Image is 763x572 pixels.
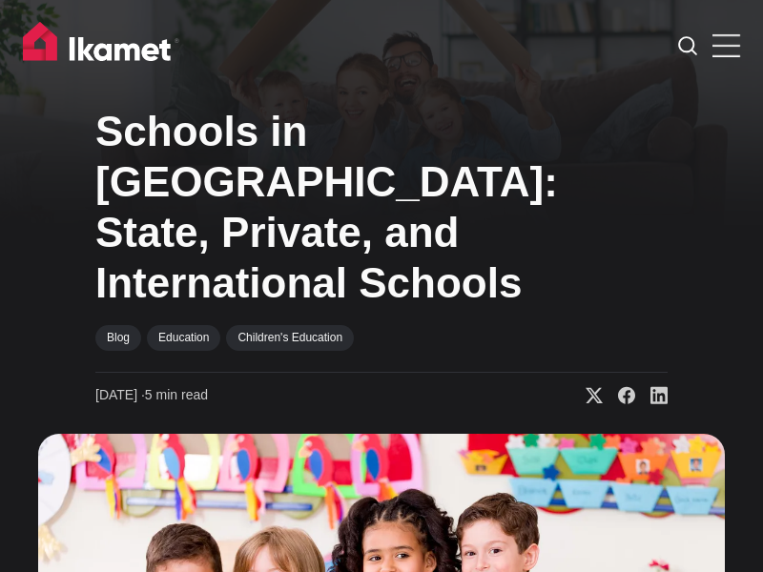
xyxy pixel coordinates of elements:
[95,325,141,350] a: Blog
[570,386,603,405] a: Share on X
[95,386,208,405] time: 5 min read
[635,386,668,405] a: Share on Linkedin
[147,325,220,350] a: Education
[226,325,354,350] a: Children's Education
[95,107,668,308] h1: Schools in [GEOGRAPHIC_DATA]: State, Private, and International Schools
[95,387,145,402] span: [DATE] ∙
[603,386,635,405] a: Share on Facebook
[23,22,179,70] img: Ikamet home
